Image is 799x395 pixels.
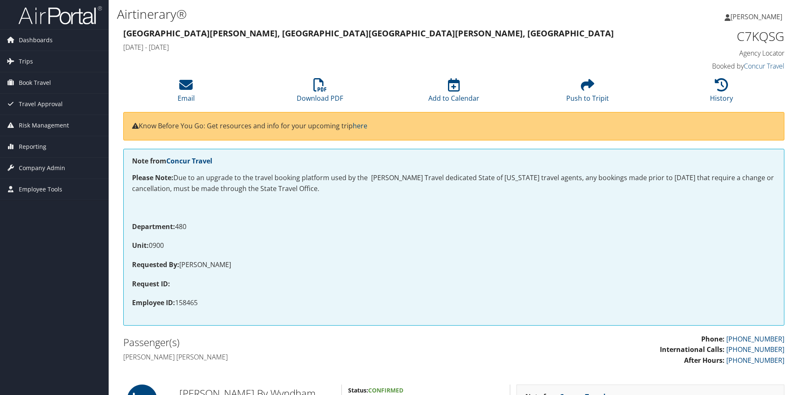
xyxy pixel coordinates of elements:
a: [PHONE_NUMBER] [726,334,784,344]
span: Company Admin [19,158,65,178]
strong: [GEOGRAPHIC_DATA][PERSON_NAME], [GEOGRAPHIC_DATA] [GEOGRAPHIC_DATA][PERSON_NAME], [GEOGRAPHIC_DATA] [123,28,614,39]
strong: After Hours: [684,356,725,365]
a: Concur Travel [744,61,784,71]
h4: [PERSON_NAME] [PERSON_NAME] [123,352,448,362]
strong: Request ID: [132,279,170,288]
a: [PHONE_NUMBER] [726,345,784,354]
p: 158465 [132,298,776,308]
h4: Booked by [629,61,784,71]
strong: International Calls: [660,345,725,354]
strong: Phone: [701,334,725,344]
strong: Department: [132,222,175,231]
span: Risk Management [19,115,69,136]
span: Book Travel [19,72,51,93]
span: Dashboards [19,30,53,51]
h4: [DATE] - [DATE] [123,43,616,52]
p: 0900 [132,240,776,251]
span: Reporting [19,136,46,157]
strong: Unit: [132,241,149,250]
strong: Status: [348,386,368,394]
a: Download PDF [297,83,343,103]
a: here [353,121,367,130]
a: [PERSON_NAME] [725,4,791,29]
span: Employee Tools [19,179,62,200]
p: Know Before You Go: Get resources and info for your upcoming trip [132,121,776,132]
a: Add to Calendar [428,83,479,103]
span: Confirmed [368,386,403,394]
h2: Passenger(s) [123,335,448,349]
h1: Airtinerary® [117,5,566,23]
p: Due to an upgrade to the travel booking platform used by the [PERSON_NAME] Travel dedicated State... [132,173,776,194]
a: Push to Tripit [566,83,609,103]
p: 480 [132,222,776,232]
strong: Employee ID: [132,298,175,307]
a: History [710,83,733,103]
span: Trips [19,51,33,72]
h4: Agency Locator [629,48,784,58]
strong: Requested By: [132,260,179,269]
h1: C7KQSG [629,28,784,45]
span: Travel Approval [19,94,63,115]
strong: Note from [132,156,212,166]
p: [PERSON_NAME] [132,260,776,270]
strong: Please Note: [132,173,173,182]
a: [PHONE_NUMBER] [726,356,784,365]
img: airportal-logo.png [18,5,102,25]
span: [PERSON_NAME] [730,12,782,21]
a: Email [178,83,195,103]
a: Concur Travel [166,156,212,166]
